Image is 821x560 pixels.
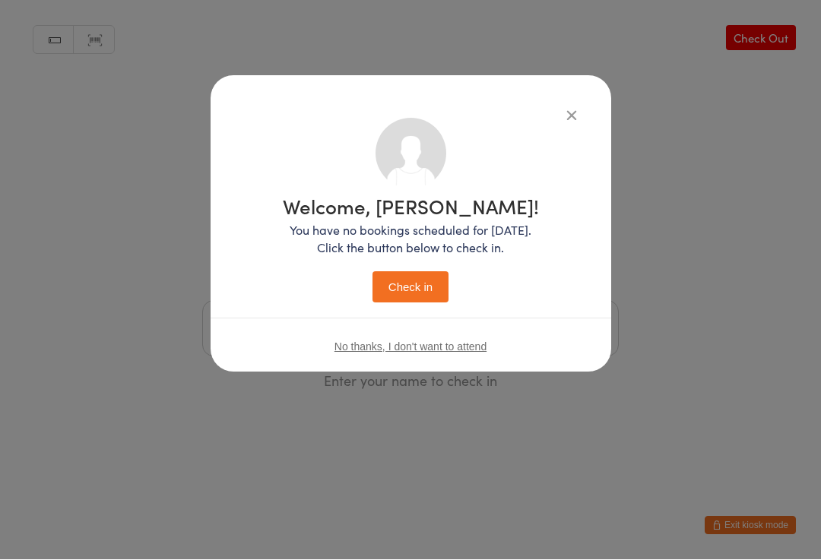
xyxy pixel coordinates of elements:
p: You have no bookings scheduled for [DATE]. Click the button below to check in. [283,222,539,257]
button: No thanks, I don't want to attend [334,341,487,353]
button: Check in [372,272,449,303]
h1: Welcome, [PERSON_NAME]! [283,197,539,217]
img: no_photo.png [376,119,446,189]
